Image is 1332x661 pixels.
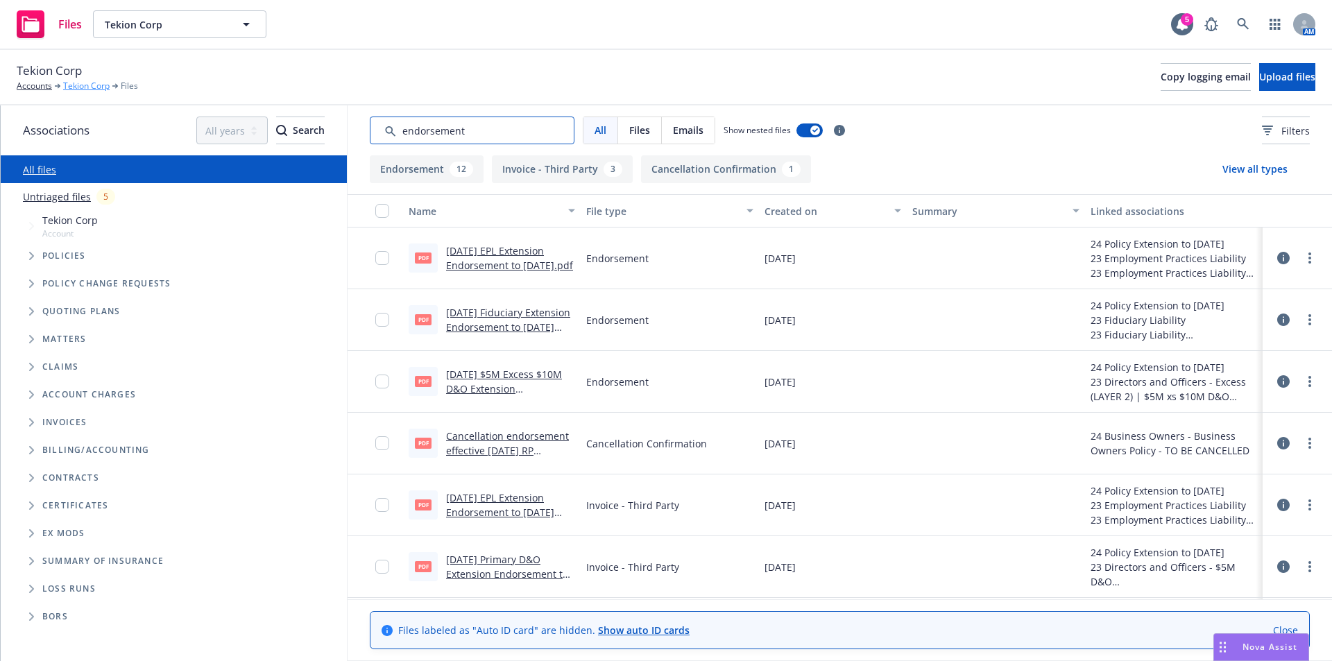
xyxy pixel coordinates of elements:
div: 23 Employment Practices Liability [1091,498,1257,513]
span: Endorsement [586,313,649,327]
div: 5 [1181,13,1193,26]
input: Toggle Row Selected [375,375,389,388]
span: BORs [42,612,68,621]
div: 23 Employment Practices Liability [1091,266,1257,280]
a: Cancellation endorsement effective [DATE] RP $2,597.pdf [446,429,569,472]
button: Created on [759,194,907,228]
div: 24 Policy Extension to [DATE] [1091,545,1257,560]
a: more [1301,250,1318,266]
span: Filters [1262,123,1310,138]
span: Policy change requests [42,280,171,288]
span: Invoices [42,418,87,427]
div: File type [586,204,737,218]
span: Tekion Corp [42,213,98,228]
div: 24 Policy Extension to [DATE] [1091,298,1257,313]
div: 23 Employment Practices Liability [1091,513,1257,527]
span: [DATE] [765,251,796,266]
button: Filters [1262,117,1310,144]
div: 23 Directors and Officers - $5M D&O [1091,560,1257,589]
span: Quoting plans [42,307,121,316]
span: Policies [42,252,86,260]
div: Linked associations [1091,204,1257,218]
span: Files [121,80,138,92]
svg: Search [276,125,287,136]
div: 24 Policy Extension to [DATE] [1091,360,1257,375]
a: Show auto ID cards [598,624,690,637]
span: pdf [415,252,432,263]
button: File type [581,194,758,228]
a: [DATE] $5M Excess $10M D&O Extension Endorsement to [DATE] .pdf [446,368,562,424]
span: [DATE] [765,375,796,389]
span: Endorsement [586,251,649,266]
span: Nova Assist [1243,641,1297,653]
span: Filters [1281,123,1310,138]
span: Contracts [42,474,99,482]
a: more [1301,558,1318,575]
span: [DATE] [765,498,796,513]
span: Emails [673,123,703,137]
input: Toggle Row Selected [375,251,389,265]
span: pdf [415,314,432,325]
a: Report a Bug [1197,10,1225,38]
a: Search [1229,10,1257,38]
div: Created on [765,204,887,218]
span: [DATE] [765,436,796,451]
span: Copy logging email [1161,70,1251,83]
div: Tree Example [1,210,347,436]
div: 1 [782,162,801,177]
a: more [1301,311,1318,328]
div: 23 Employment Practices Liability [1091,251,1257,266]
a: more [1301,373,1318,390]
span: All [595,123,606,137]
span: Matters [42,335,86,343]
div: Folder Tree Example [1,436,347,630]
a: All files [23,163,56,176]
input: Toggle Row Selected [375,498,389,512]
a: more [1301,497,1318,513]
span: Ex Mods [42,529,85,538]
span: pdf [415,499,432,510]
div: 23 Fiduciary Liability [1091,327,1257,342]
div: 24 Policy Extension to [DATE] [1091,237,1257,251]
span: Cancellation Confirmation [586,436,707,451]
button: Endorsement [370,155,484,183]
span: Summary of insurance [42,557,164,565]
span: Files labeled as "Auto ID card" are hidden. [398,623,690,637]
span: Billing/Accounting [42,446,150,454]
div: Search [276,117,325,144]
a: Tekion Corp [63,80,110,92]
a: Untriaged files [23,189,91,204]
div: Name [409,204,560,218]
input: Toggle Row Selected [375,436,389,450]
button: Summary [907,194,1084,228]
span: Certificates [42,501,108,510]
span: Tekion Corp [105,17,225,32]
span: Account charges [42,390,136,399]
span: Show nested files [724,124,791,136]
button: Upload files [1259,63,1315,91]
div: 23 Fiduciary Liability [1091,313,1257,327]
a: [DATE] Fiduciary Extension Endorsement to [DATE] .pdf [446,306,570,348]
button: View all types [1200,155,1310,183]
div: 3 [604,162,622,177]
span: [DATE] [765,313,796,327]
span: Tekion Corp [17,62,82,80]
div: Summary [912,204,1064,218]
div: 23 Directors and Officers - Excess (LAYER 2) | $5M xs $10M D&O [1091,375,1257,404]
input: Toggle Row Selected [375,313,389,327]
button: SearchSearch [276,117,325,144]
span: Files [58,19,82,30]
button: Cancellation Confirmation [641,155,811,183]
span: Invoice - Third Party [586,560,679,574]
div: Drag to move [1214,634,1231,660]
a: Files [11,5,87,44]
a: Switch app [1261,10,1289,38]
a: [DATE] EPL Extension Endorsement to [DATE] Invoice.pdf [446,491,554,533]
span: pdf [415,376,432,386]
a: more [1301,435,1318,452]
button: Linked associations [1085,194,1263,228]
div: 24 Business Owners - Business Owners Policy - TO BE CANCELLED [1091,429,1257,458]
a: [DATE] Primary D&O Extension Endorsement to [DATE] Invoice.pdf [446,553,568,595]
span: Account [42,228,98,239]
input: Select all [375,204,389,218]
